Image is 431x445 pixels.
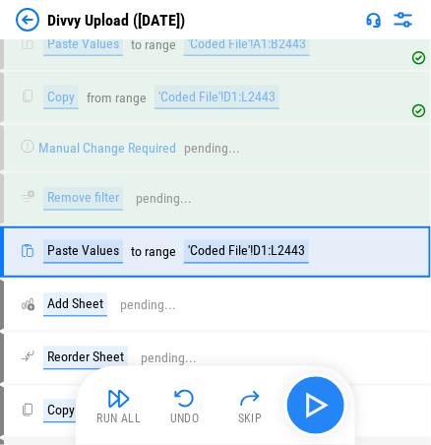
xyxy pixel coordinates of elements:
[141,351,197,366] div: pending...
[88,382,151,429] button: Run All
[43,86,79,109] div: Copy
[145,245,176,260] div: range
[43,400,79,423] div: Copy
[43,32,123,56] div: Paste Values
[173,387,197,411] img: Undo
[136,192,192,207] div: pending...
[392,8,415,32] img: Settings menu
[184,141,240,156] div: pending...
[131,37,142,52] div: to
[38,141,176,156] div: Manual Change Required
[107,387,131,411] img: Run All
[184,32,310,56] div: 'Coded File'!A1:B2443
[97,413,142,425] div: Run All
[238,387,262,411] img: Skip
[366,12,382,28] img: Support
[115,91,147,105] div: range
[43,293,107,317] div: Add Sheet
[170,413,200,425] div: Undo
[218,382,281,429] button: Skip
[43,240,123,264] div: Paste Values
[16,8,39,32] img: Back
[145,37,176,52] div: range
[47,11,185,30] div: Divvy Upload ([DATE])
[43,187,123,211] div: Remove filter
[43,347,128,370] div: Reorder Sheet
[131,245,142,260] div: to
[87,91,112,105] div: from
[154,86,279,109] div: 'Coded File'!D1:L2443
[120,298,176,313] div: pending...
[300,390,332,421] img: Main button
[154,382,216,429] button: Undo
[184,240,309,264] div: 'Coded File'!D1:L2443
[238,413,263,425] div: Skip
